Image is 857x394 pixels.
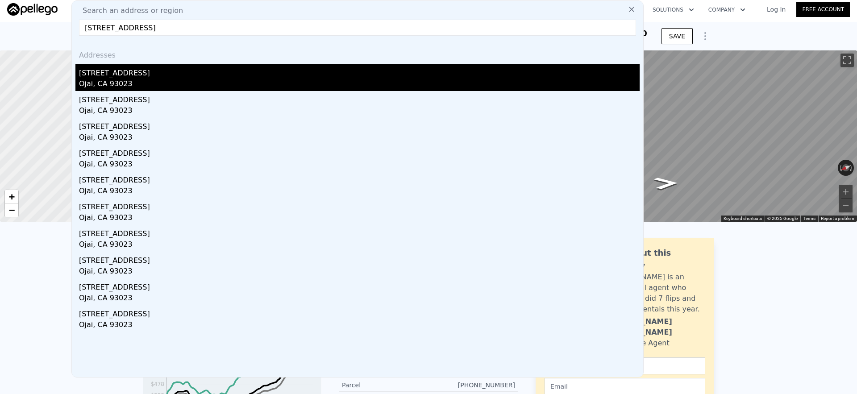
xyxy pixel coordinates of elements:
[767,216,798,221] span: © 2025 Google
[79,145,640,159] div: [STREET_ADDRESS]
[428,381,515,390] div: [PHONE_NUMBER]
[79,252,640,266] div: [STREET_ADDRESS]
[724,216,762,222] button: Keyboard shortcuts
[75,5,183,16] span: Search an address or region
[9,191,15,202] span: +
[645,2,701,18] button: Solutions
[342,381,428,390] div: Parcel
[79,225,640,239] div: [STREET_ADDRESS]
[79,266,640,278] div: Ojai, CA 93023
[606,247,705,272] div: Ask about this property
[79,198,640,212] div: [STREET_ADDRESS]
[79,186,640,198] div: Ojai, CA 93023
[79,105,640,118] div: Ojai, CA 93023
[5,190,18,203] a: Zoom in
[79,64,640,79] div: [STREET_ADDRESS]
[7,3,58,16] img: Pellego
[661,28,693,44] button: SAVE
[79,319,640,332] div: Ojai, CA 93023
[606,272,705,315] div: [PERSON_NAME] is an active local agent who personally did 7 flips and bought 3 rentals this year.
[79,159,640,171] div: Ojai, CA 93023
[756,5,796,14] a: Log In
[840,54,854,67] button: Toggle fullscreen view
[79,20,636,36] input: Enter an address, city, region, neighborhood or zip code
[849,160,854,176] button: Rotate clockwise
[150,381,164,387] tspan: $478
[9,204,15,216] span: −
[701,2,753,18] button: Company
[79,278,640,293] div: [STREET_ADDRESS]
[696,27,714,45] button: Show Options
[838,160,843,176] button: Rotate counterclockwise
[79,171,640,186] div: [STREET_ADDRESS]
[837,162,855,174] button: Reset the view
[79,132,640,145] div: Ojai, CA 93023
[644,174,689,192] path: Go South, Knowlton Pl
[79,305,640,319] div: [STREET_ADDRESS]
[796,2,850,17] a: Free Account
[79,118,640,132] div: [STREET_ADDRESS]
[821,216,854,221] a: Report a problem
[79,91,640,105] div: [STREET_ADDRESS]
[803,216,815,221] a: Terms (opens in new tab)
[79,79,640,91] div: Ojai, CA 93023
[606,316,705,338] div: [PERSON_NAME] [PERSON_NAME]
[839,185,853,199] button: Zoom in
[79,239,640,252] div: Ojai, CA 93023
[79,212,640,225] div: Ojai, CA 93023
[839,199,853,212] button: Zoom out
[5,203,18,217] a: Zoom out
[79,293,640,305] div: Ojai, CA 93023
[75,43,640,64] div: Addresses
